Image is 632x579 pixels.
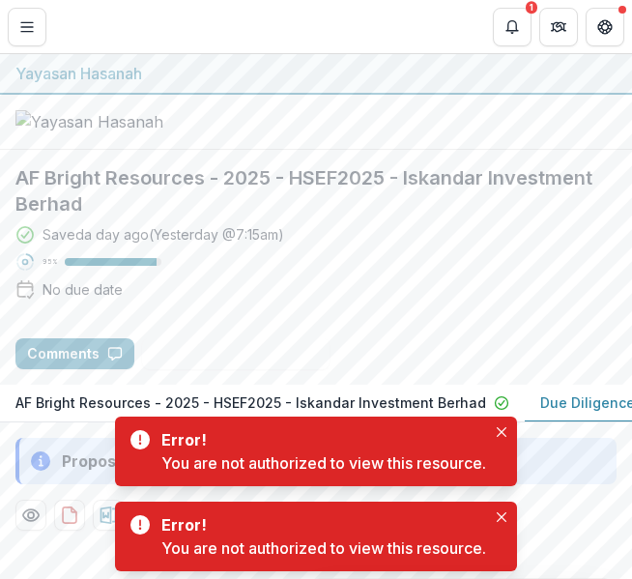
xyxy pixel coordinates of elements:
[43,279,123,300] div: No due date
[142,338,330,369] button: Answer Suggestions
[15,165,617,217] h2: AF Bright Resources - 2025 - HSEF2025 - Iskandar Investment Berhad
[161,536,486,560] div: You are not authorized to view this resource.
[490,506,513,529] button: Close
[15,110,209,133] img: Yayasan Hasanah
[539,8,578,46] button: Partners
[54,500,85,531] button: download-proposal
[526,1,537,14] div: 1
[15,62,617,85] div: Yayasan Hasanah
[43,224,284,245] div: Saved a day ago ( Yesterday @ 7:15am )
[93,500,124,531] button: download-proposal
[62,449,294,473] div: Proposal is no longer editable.
[15,500,46,531] button: Preview 05c5cefa-d3f8-41fc-9de3-733c94702db4-1.pdf
[15,338,134,369] button: Comments
[15,392,486,413] p: AF Bright Resources - 2025 - HSEF2025 - Iskandar Investment Berhad
[8,8,46,46] button: Toggle Menu
[43,255,57,269] p: 95 %
[586,8,624,46] button: Get Help
[161,451,486,475] div: You are not authorized to view this resource.
[161,428,478,451] div: Error!
[161,513,478,536] div: Error!
[493,8,531,46] button: Notifications
[490,420,513,444] button: Close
